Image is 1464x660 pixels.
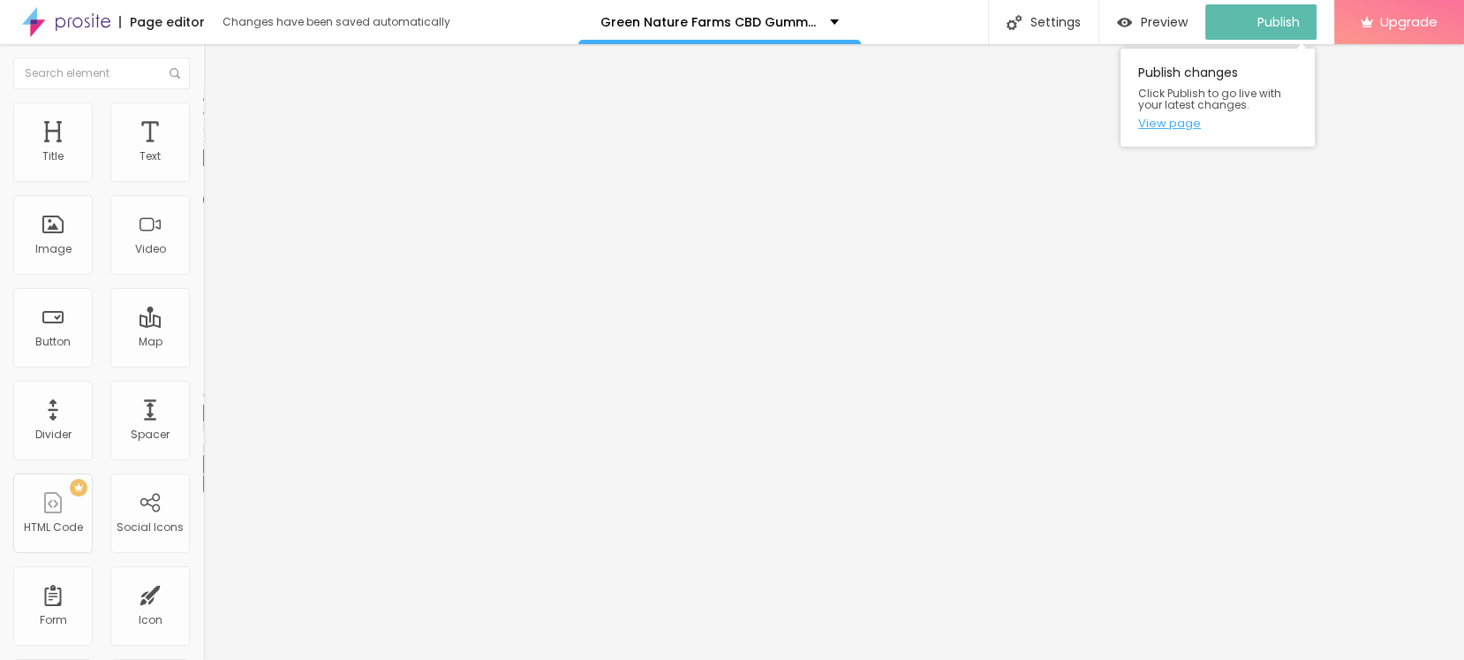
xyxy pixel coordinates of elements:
[1099,4,1205,40] button: Preview
[1007,15,1022,30] img: Icone
[600,16,817,28] p: Green Nature Farms CBD Gummies
[1121,49,1315,147] div: Publish changes
[1138,87,1297,110] span: Click Publish to go live with your latest changes.
[13,57,190,89] input: Search element
[1117,15,1132,30] img: view-1.svg
[223,17,450,27] div: Changes have been saved automatically
[135,243,166,255] div: Video
[170,68,180,79] img: Icone
[139,336,162,348] div: Map
[131,429,170,441] div: Spacer
[1380,14,1438,29] span: Upgrade
[139,614,162,626] div: Icon
[1257,15,1300,29] span: Publish
[1141,15,1188,29] span: Preview
[203,44,1464,660] iframe: To enrich screen reader interactions, please activate Accessibility in Grammarly extension settings
[35,429,72,441] div: Divider
[42,150,64,163] div: Title
[117,521,184,534] div: Social Icons
[35,336,71,348] div: Button
[119,16,205,28] div: Page editor
[24,521,83,534] div: HTML Code
[1138,118,1297,129] a: View page
[1205,4,1317,40] button: Publish
[140,150,161,163] div: Text
[35,243,72,255] div: Image
[40,614,67,626] div: Form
